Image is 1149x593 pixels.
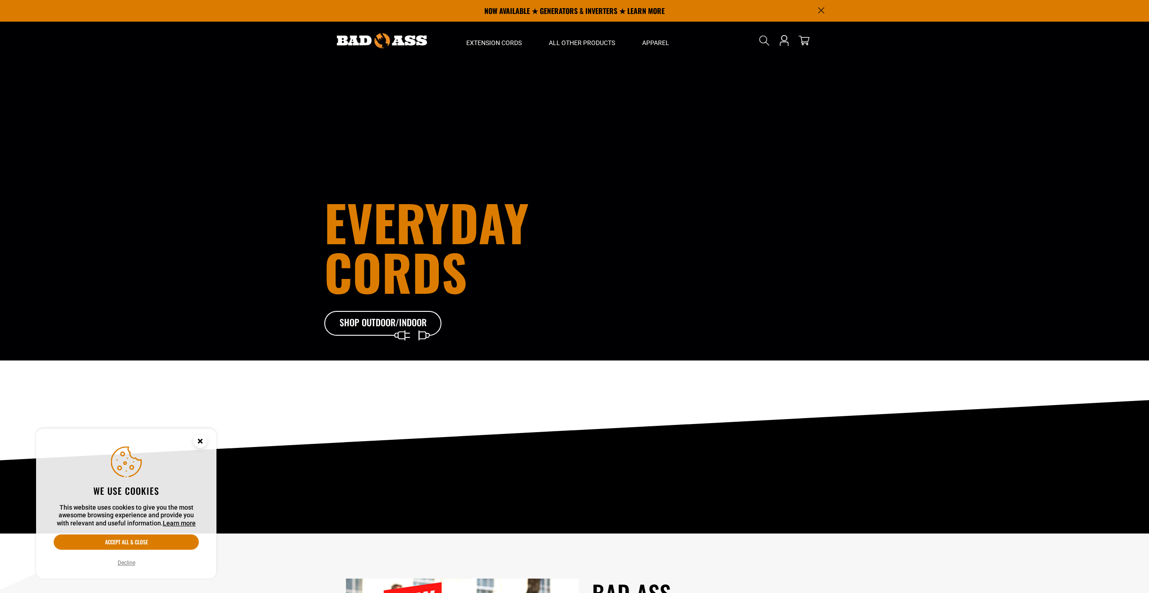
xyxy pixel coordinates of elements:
aside: Cookie Consent [36,429,216,579]
span: All Other Products [549,39,615,47]
span: Extension Cords [466,39,522,47]
a: Shop Outdoor/Indoor [324,311,441,336]
h2: We use cookies [54,485,199,497]
summary: Search [757,33,772,48]
summary: Apparel [629,22,683,59]
p: This website uses cookies to give you the most awesome browsing experience and provide you with r... [54,504,199,528]
h1: Everyday cords [324,197,625,296]
button: Accept all & close [54,534,199,550]
img: Bad Ass Extension Cords [337,33,427,48]
summary: All Other Products [535,22,629,59]
a: Learn more [163,520,196,527]
summary: Extension Cords [453,22,535,59]
span: Apparel [642,39,669,47]
button: Decline [115,558,138,567]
